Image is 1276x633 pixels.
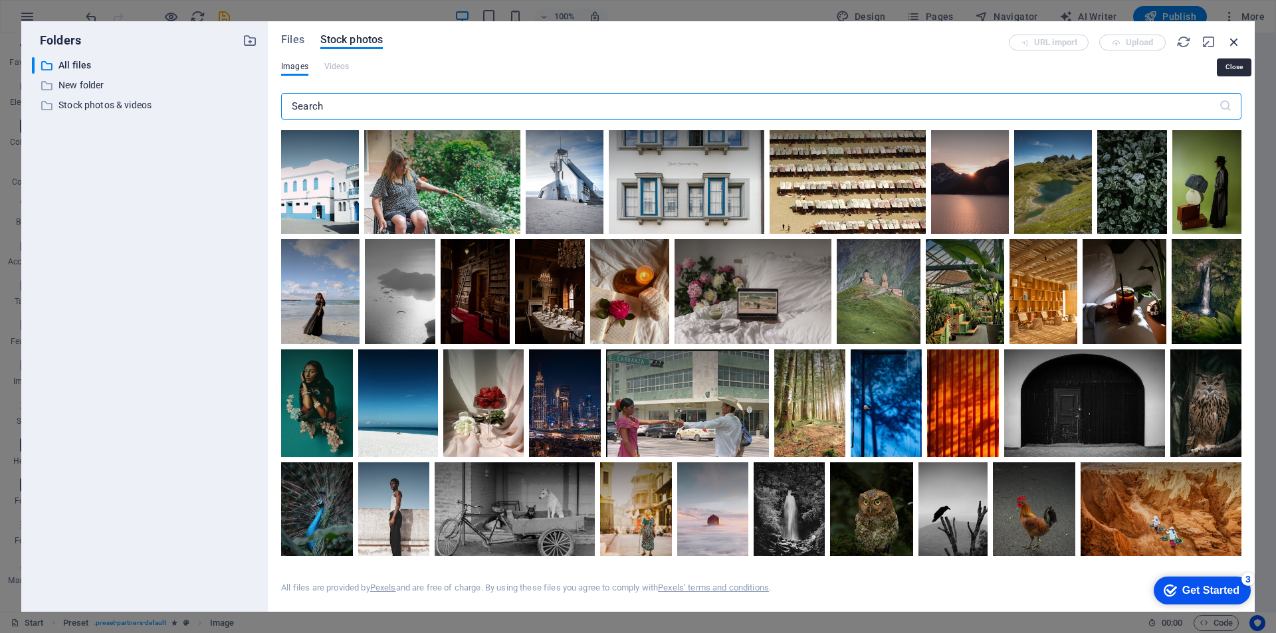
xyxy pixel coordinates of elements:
[58,58,233,73] p: All files
[32,57,35,74] div: ​
[1202,35,1216,49] i: Minimize
[370,583,396,592] a: Pexels
[658,583,769,592] a: Pexels’ terms and conditions
[243,33,257,48] i: Create new folder
[281,582,771,594] div: All files are provided by and are free of charge. By using these files you agree to comply with .
[1143,570,1256,610] iframe: To enrich screen reader interactions, please activate Accessibility in Grammarly extension settings
[1176,35,1191,49] i: Reload
[281,32,304,48] span: Files
[58,98,233,113] p: Stock photos & videos
[281,58,308,74] span: Images
[32,97,257,114] div: Stock photos & videos
[281,93,1219,120] input: Search
[32,32,81,49] p: Folders
[58,78,233,93] p: New folder
[320,32,383,48] span: Stock photos
[32,77,257,94] div: New folder
[324,58,350,74] span: This file type is not supported by this element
